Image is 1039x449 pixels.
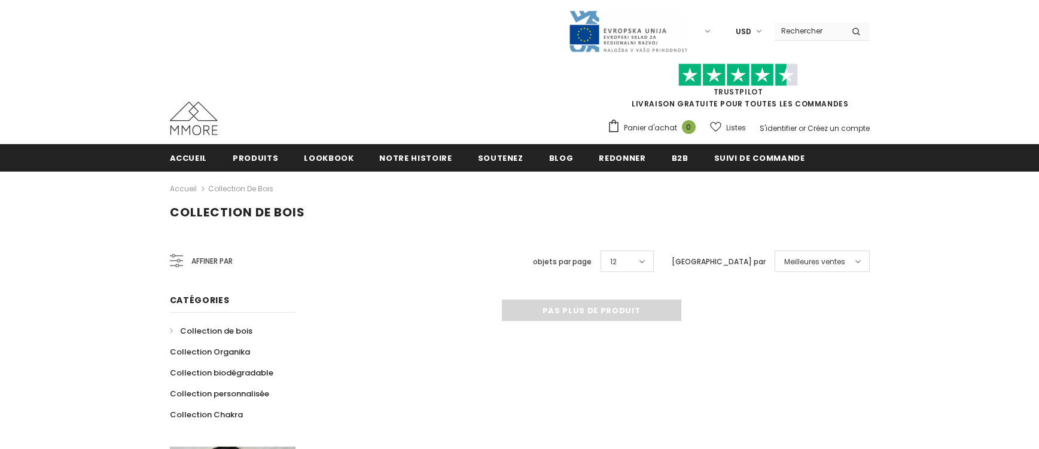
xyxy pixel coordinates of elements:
a: Collection Chakra [170,404,243,425]
a: Collection personnalisée [170,383,269,404]
a: Produits [233,144,278,171]
a: Accueil [170,182,197,196]
span: 12 [610,256,617,268]
label: [GEOGRAPHIC_DATA] par [672,256,766,268]
a: Redonner [599,144,645,171]
a: Collection Organika [170,341,250,362]
span: Catégories [170,294,230,306]
span: Affiner par [191,255,233,268]
a: Accueil [170,144,208,171]
a: Créez un compte [808,123,870,133]
span: 0 [682,120,696,134]
span: B2B [672,152,688,164]
a: S'identifier [760,123,797,133]
span: Panier d'achat [624,122,677,134]
span: Collection Organika [170,346,250,358]
a: Notre histoire [379,144,452,171]
span: or [799,123,806,133]
span: Collection personnalisée [170,388,269,399]
input: Search Site [774,22,843,39]
span: Collection Chakra [170,409,243,420]
span: Notre histoire [379,152,452,164]
span: soutenez [478,152,523,164]
img: Cas MMORE [170,102,218,135]
span: Blog [549,152,574,164]
span: Redonner [599,152,645,164]
span: Lookbook [304,152,354,164]
label: objets par page [533,256,592,268]
a: Collection de bois [208,184,273,194]
img: Javni Razpis [568,10,688,53]
span: Accueil [170,152,208,164]
span: Collection biodégradable [170,367,273,378]
a: Collection de bois [170,320,252,341]
span: Produits [233,152,278,164]
span: Listes [726,122,746,134]
span: Collection de bois [180,325,252,337]
a: TrustPilot [714,87,763,97]
a: Blog [549,144,574,171]
a: Javni Razpis [568,26,688,36]
a: soutenez [478,144,523,171]
img: Faites confiance aux étoiles pilotes [678,63,798,87]
a: Collection biodégradable [170,362,273,383]
a: Lookbook [304,144,354,171]
a: Listes [710,117,746,138]
span: LIVRAISON GRATUITE POUR TOUTES LES COMMANDES [607,69,870,109]
a: Suivi de commande [714,144,805,171]
span: Meilleures ventes [784,256,845,268]
span: Collection de bois [170,204,305,221]
span: USD [736,26,751,38]
span: Suivi de commande [714,152,805,164]
a: B2B [672,144,688,171]
a: Panier d'achat 0 [607,119,702,137]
